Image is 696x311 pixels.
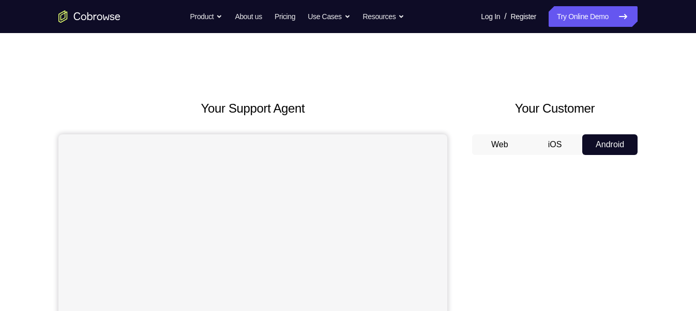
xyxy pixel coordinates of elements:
[472,99,638,118] h2: Your Customer
[58,99,447,118] h2: Your Support Agent
[363,6,405,27] button: Resources
[511,6,536,27] a: Register
[58,10,120,23] a: Go to the home page
[308,6,350,27] button: Use Cases
[549,6,638,27] a: Try Online Demo
[481,6,500,27] a: Log In
[527,134,583,155] button: iOS
[275,6,295,27] a: Pricing
[472,134,527,155] button: Web
[582,134,638,155] button: Android
[190,6,223,27] button: Product
[235,6,262,27] a: About us
[504,10,506,23] span: /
